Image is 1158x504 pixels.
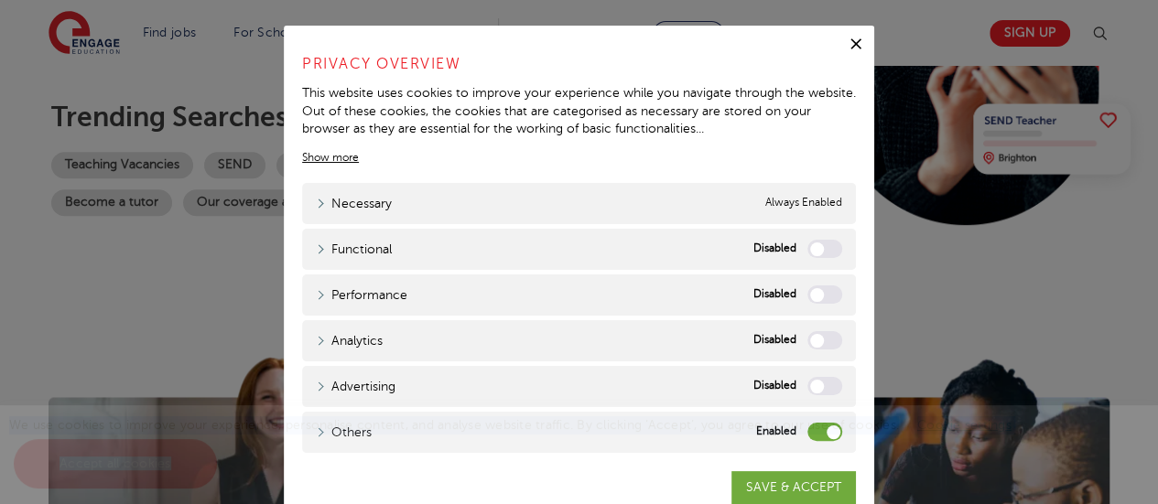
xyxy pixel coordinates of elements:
a: Functional [316,240,392,259]
a: Show more [302,149,359,166]
a: Cookie settings [917,418,1012,432]
a: Advertising [316,377,395,396]
span: Always Enabled [765,194,842,213]
h4: Privacy Overview [302,53,856,75]
a: Accept all cookies [14,439,217,488]
div: This website uses cookies to improve your experience while you navigate through the website. Out ... [302,84,856,138]
span: We use cookies to improve your experience, personalise content, and analyse website traffic. By c... [9,418,1030,470]
a: Analytics [316,331,383,350]
a: Performance [316,285,407,305]
a: Necessary [316,194,392,213]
